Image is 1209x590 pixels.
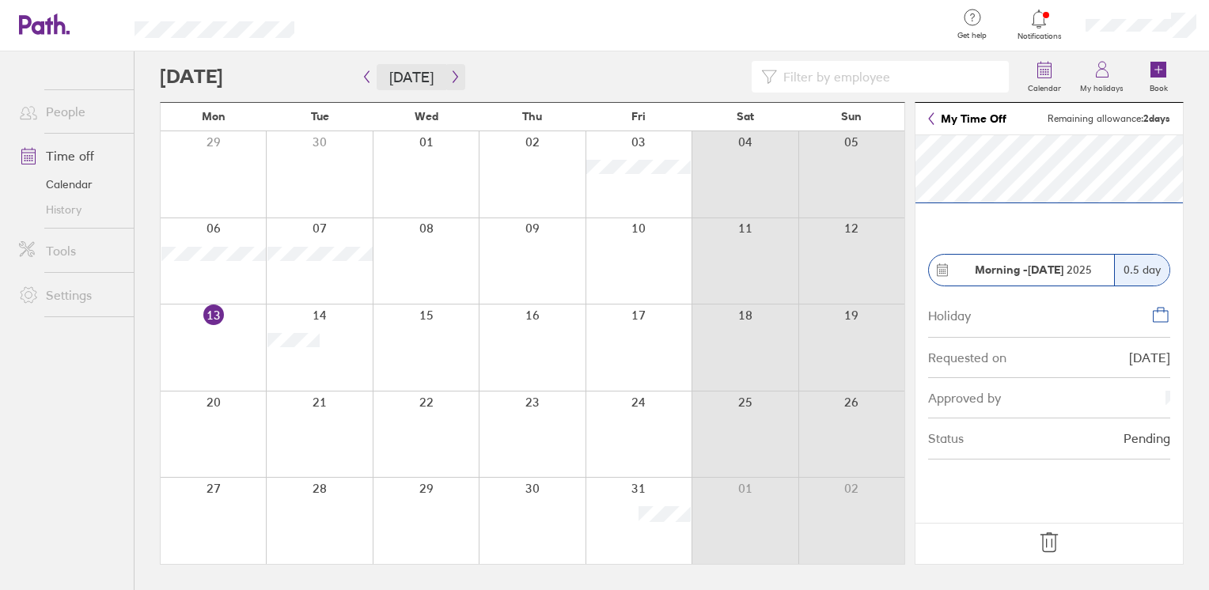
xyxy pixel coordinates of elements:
span: Tue [311,110,329,123]
input: Filter by employee [777,62,1000,92]
span: Get help [946,31,998,40]
strong: Morning - [975,263,1028,277]
a: Time off [6,140,134,172]
strong: [DATE] [1028,263,1063,277]
a: Tools [6,235,134,267]
a: Settings [6,279,134,311]
span: Thu [522,110,542,123]
span: Notifications [1014,32,1065,41]
button: [DATE] [377,64,446,90]
a: Book [1133,51,1184,102]
span: Wed [415,110,438,123]
span: 2025 [975,263,1092,276]
label: Calendar [1018,79,1071,93]
a: Notifications [1014,8,1065,41]
span: Remaining allowance: [1048,113,1170,124]
div: Status [928,431,964,445]
a: My holidays [1071,51,1133,102]
a: Calendar [1018,51,1071,102]
div: Holiday [928,305,971,323]
span: Sat [737,110,754,123]
a: Calendar [6,172,134,197]
a: History [6,197,134,222]
div: Pending [1124,431,1170,445]
a: My Time Off [928,112,1006,125]
span: Sun [841,110,862,123]
label: Book [1140,79,1177,93]
label: My holidays [1071,79,1133,93]
div: Approved by [928,391,1001,405]
a: People [6,96,134,127]
span: Fri [631,110,646,123]
strong: 2 days [1143,112,1170,124]
div: [DATE] [1129,350,1170,365]
div: 0.5 day [1114,255,1169,286]
span: Mon [202,110,226,123]
div: Requested on [928,350,1006,365]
